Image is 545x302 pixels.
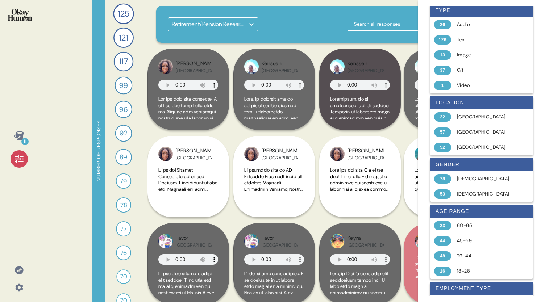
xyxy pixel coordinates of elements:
img: profilepic_24294967046796690.jpg [415,147,429,161]
div: 48 [434,251,451,261]
div: [GEOGRAPHIC_DATA] [457,129,515,136]
div: Retirement/Pension Research ([DATE]) [172,20,245,29]
div: 53 [434,189,451,199]
img: profilepic_24442464845407706.jpg [158,147,173,161]
img: okayhuman.3b1b6348.png [8,9,32,21]
span: 79 [120,176,127,186]
span: 96 [119,104,128,114]
div: [GEOGRAPHIC_DATA] [348,68,384,74]
span: 117 [119,55,128,68]
span: 77 [120,224,126,234]
div: [GEOGRAPHIC_DATA] [457,113,515,121]
div: gender [430,158,533,171]
div: Kenssen [262,60,298,68]
span: 70 [120,272,127,281]
div: 45-59 [457,237,515,244]
div: [DEMOGRAPHIC_DATA] [457,190,515,198]
div: [GEOGRAPHIC_DATA] [457,144,515,151]
input: Search all responses [348,18,439,31]
div: [DEMOGRAPHIC_DATA] [457,175,515,183]
span: 76 [120,248,127,257]
div: type [430,4,533,17]
div: 60-65 [457,222,515,229]
div: Audio [457,21,515,28]
div: 52 [434,143,451,152]
img: profilepic_24442464845407706.jpg [330,147,345,161]
img: profilepic_24113819118320365.jpg [415,234,429,248]
div: [GEOGRAPHIC_DATA] [348,242,384,248]
div: Gif [457,67,515,74]
div: 29-44 [457,252,515,260]
div: Kenssen [348,60,384,68]
div: Text [457,36,515,43]
img: profilepic_24089594277392690.jpg [330,234,345,248]
div: Favor [176,234,212,242]
span: 99 [119,80,128,91]
div: [GEOGRAPHIC_DATA] [176,155,212,161]
img: profilepic_24908849488722739.jpg [158,234,173,248]
div: [GEOGRAPHIC_DATA] [262,155,298,161]
div: 1 [434,81,451,90]
div: 78 [434,174,451,184]
div: [PERSON_NAME] [176,147,212,155]
div: [GEOGRAPHIC_DATA] [262,242,298,248]
span: 121 [119,32,128,44]
div: 44 [434,236,451,246]
div: Favor [262,234,298,242]
img: profilepic_24908849488722739.jpg [244,234,259,248]
div: [PERSON_NAME] [348,147,384,155]
div: 23 [434,221,451,230]
img: profilepic_24442464845407706.jpg [158,59,173,74]
div: [GEOGRAPHIC_DATA] [176,68,212,74]
div: 11 [21,138,29,145]
div: 57 [434,127,451,137]
span: 89 [120,152,128,162]
img: profilepic_31052252047755520.jpg [415,59,429,74]
div: [GEOGRAPHIC_DATA] [348,155,384,161]
div: 16 [434,267,451,276]
span: 92 [120,128,127,139]
div: [PERSON_NAME] [262,147,298,155]
div: Image [457,51,515,59]
div: [PERSON_NAME] [176,60,212,68]
div: 22 [434,112,451,122]
img: profilepic_31052252047755520.jpg [330,59,345,74]
div: [GEOGRAPHIC_DATA] [176,242,212,248]
div: age range [430,205,533,218]
div: 18-28 [457,268,515,275]
span: 78 [120,200,127,210]
div: Keyra [348,234,384,242]
span: 125 [118,7,129,20]
div: employment type [430,282,533,295]
div: 13 [434,50,451,60]
img: profilepic_31052252047755520.jpg [244,59,259,74]
div: location [430,96,533,109]
div: 126 [434,35,451,45]
div: 37 [434,66,451,75]
img: profilepic_24442464845407706.jpg [244,147,259,161]
div: 26 [434,20,451,29]
div: [GEOGRAPHIC_DATA] [262,68,298,74]
div: Video [457,82,515,89]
